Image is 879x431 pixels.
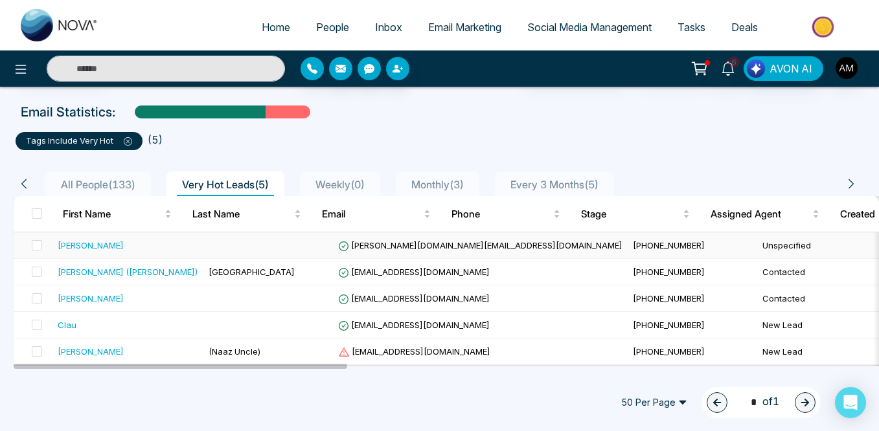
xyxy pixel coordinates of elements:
[58,292,124,305] div: [PERSON_NAME]
[21,9,98,41] img: Nova CRM Logo
[26,135,132,148] p: tags include very hot
[322,206,421,222] span: Email
[177,178,274,191] span: Very Hot Leads ( 5 )
[375,21,402,34] span: Inbox
[406,178,469,191] span: Monthly ( 3 )
[633,267,705,277] span: [PHONE_NUMBER]
[527,21,652,34] span: Social Media Management
[249,15,303,39] a: Home
[262,21,290,34] span: Home
[52,196,182,232] th: First Name
[338,293,490,304] span: [EMAIL_ADDRESS][DOMAIN_NAME]
[192,206,291,222] span: Last Name
[633,293,705,304] span: [PHONE_NUMBER]
[700,196,830,232] th: Assigned Agent
[338,240,622,250] span: [PERSON_NAME][DOMAIN_NAME][EMAIL_ADDRESS][DOMAIN_NAME]
[310,178,370,191] span: Weekly ( 0 )
[612,392,696,413] span: 50 Per Page
[505,178,604,191] span: Every 3 Months ( 5 )
[711,206,810,222] span: Assigned Agent
[58,239,124,252] div: [PERSON_NAME]
[731,21,758,34] span: Deals
[744,56,823,81] button: AVON AI
[148,132,163,148] li: ( 5 )
[58,345,124,358] div: [PERSON_NAME]
[63,206,162,222] span: First Name
[835,387,866,418] div: Open Intercom Messenger
[713,56,744,79] a: 6
[451,206,551,222] span: Phone
[56,178,141,191] span: All People ( 133 )
[747,60,765,78] img: Lead Flow
[312,196,441,232] th: Email
[338,346,490,357] span: [EMAIL_ADDRESS][DOMAIN_NAME]
[678,21,705,34] span: Tasks
[633,320,705,330] span: [PHONE_NUMBER]
[428,21,501,34] span: Email Marketing
[338,320,490,330] span: [EMAIL_ADDRESS][DOMAIN_NAME]
[581,206,680,222] span: Stage
[182,196,312,232] th: Last Name
[58,318,76,331] div: Clau
[362,15,415,39] a: Inbox
[633,346,705,357] span: [PHONE_NUMBER]
[836,57,858,79] img: User Avatar
[209,346,261,357] span: (Naaz Uncle)
[633,240,705,250] span: [PHONE_NUMBER]
[338,267,490,277] span: [EMAIL_ADDRESS][DOMAIN_NAME]
[21,102,115,122] p: Email Statistics:
[209,267,295,277] span: [GEOGRAPHIC_DATA]
[665,15,718,39] a: Tasks
[743,393,779,411] span: of 1
[777,12,871,41] img: Market-place.gif
[728,56,740,68] span: 6
[415,15,514,39] a: Email Marketing
[514,15,665,39] a: Social Media Management
[770,61,812,76] span: AVON AI
[58,265,198,278] div: [PERSON_NAME] ([PERSON_NAME])
[316,21,349,34] span: People
[303,15,362,39] a: People
[718,15,771,39] a: Deals
[441,196,571,232] th: Phone
[571,196,700,232] th: Stage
